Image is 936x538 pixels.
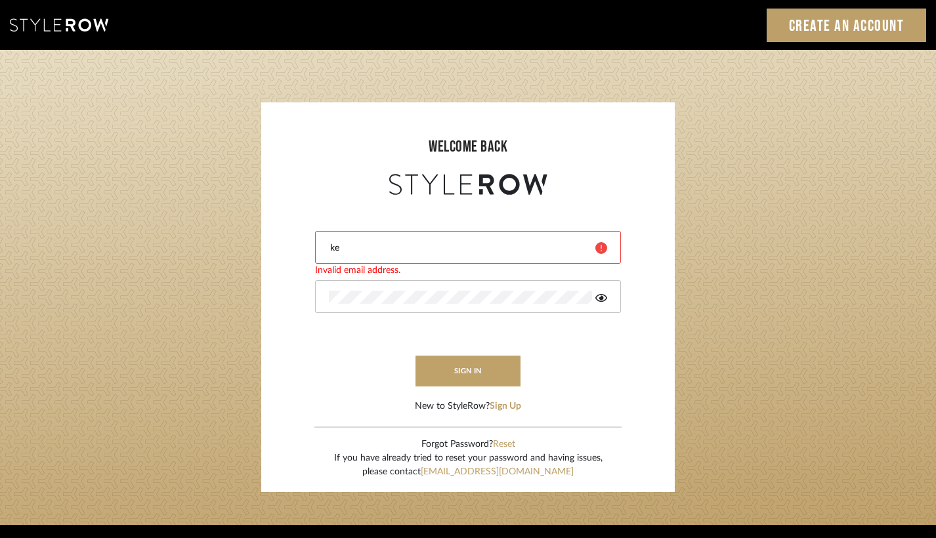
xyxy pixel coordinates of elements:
button: sign in [415,356,521,386]
div: New to StyleRow? [415,400,521,413]
button: Sign Up [490,400,521,413]
a: [EMAIL_ADDRESS][DOMAIN_NAME] [421,467,574,476]
a: Create an Account [767,9,927,42]
div: Invalid email address. [315,264,621,278]
div: If you have already tried to reset your password and having issues, please contact [334,451,603,479]
div: welcome back [274,135,662,159]
input: Email Address [329,241,585,255]
button: Reset [493,438,515,451]
div: Forgot Password? [334,438,603,451]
